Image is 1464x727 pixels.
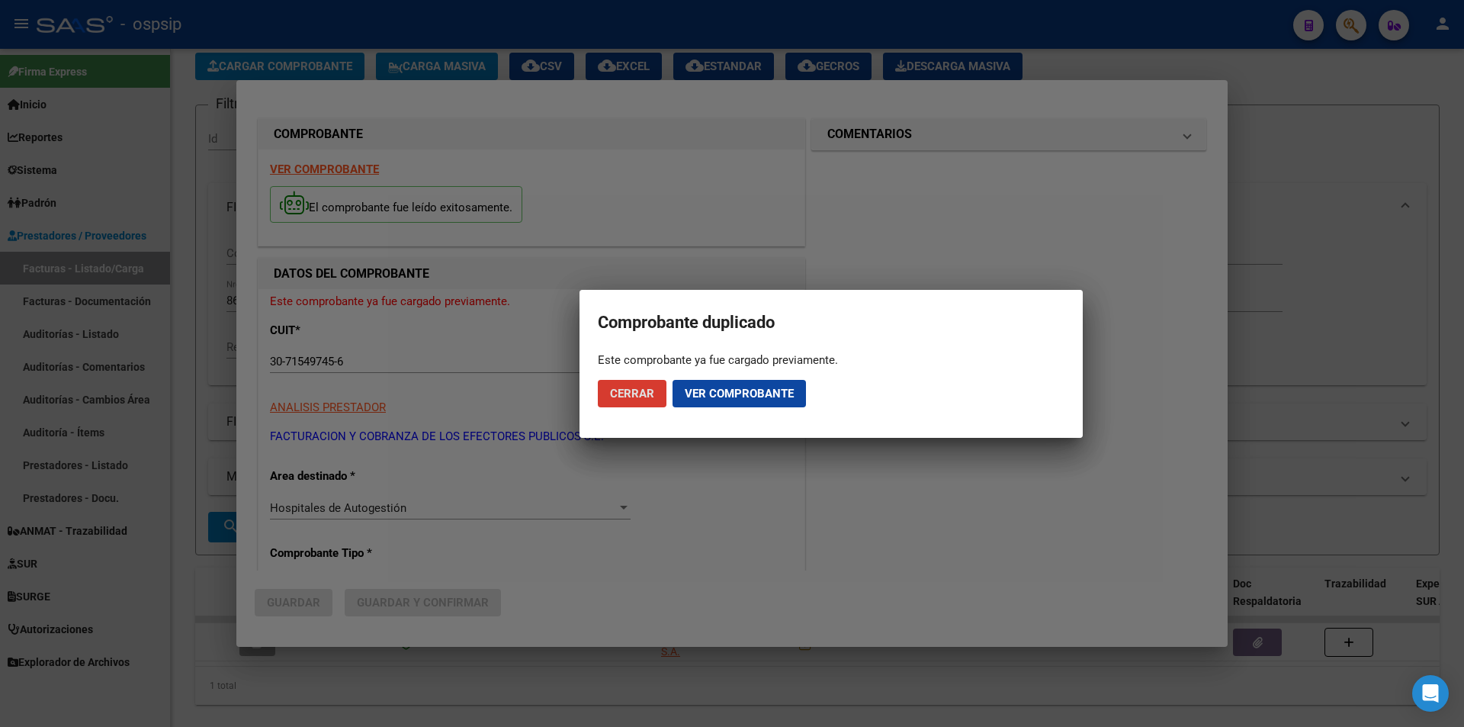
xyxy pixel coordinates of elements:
span: Cerrar [610,387,654,400]
div: Open Intercom Messenger [1412,675,1449,712]
div: Este comprobante ya fue cargado previamente. [598,352,1064,368]
button: Ver comprobante [673,380,806,407]
button: Cerrar [598,380,666,407]
h2: Comprobante duplicado [598,308,1064,337]
span: Ver comprobante [685,387,794,400]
